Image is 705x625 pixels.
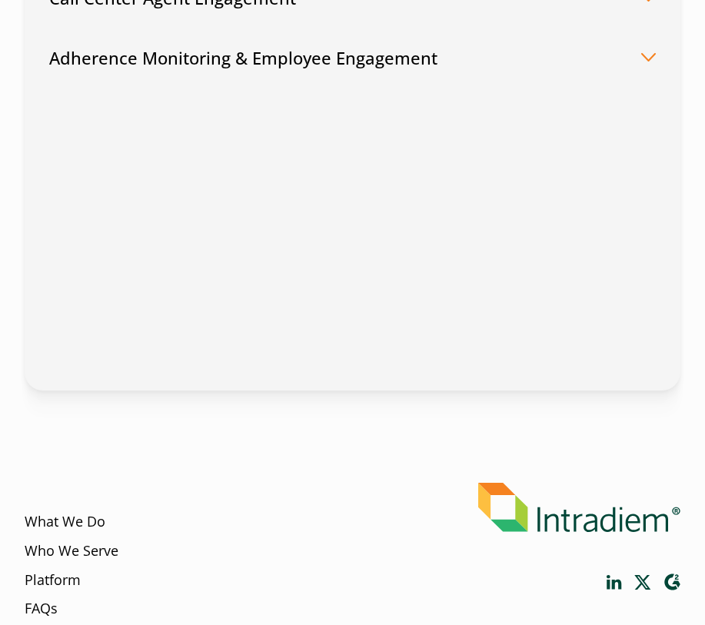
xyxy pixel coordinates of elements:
a: FAQs [25,599,58,619]
a: Link opens in a new window [663,573,680,591]
a: Link opens in a new window [607,575,622,590]
a: What We Do [25,512,105,532]
button: Adherence Monitoring & Employee Engagement [49,28,656,88]
a: Platform [25,570,81,590]
a: Link opens in a new window [634,575,651,590]
img: Intradiem [478,483,680,533]
a: Who We Serve [25,541,118,561]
